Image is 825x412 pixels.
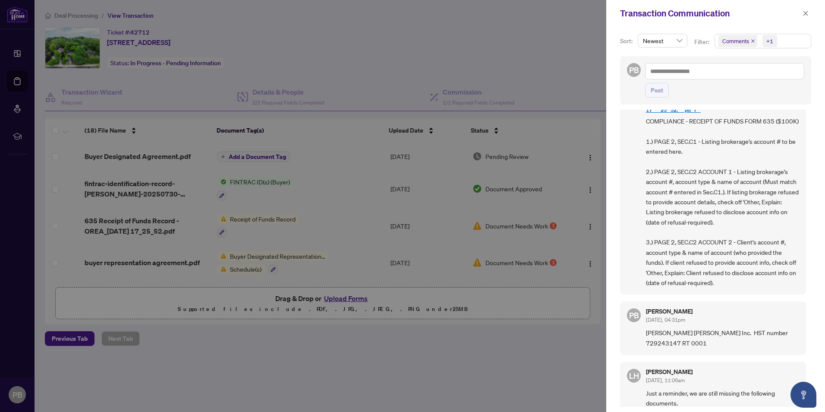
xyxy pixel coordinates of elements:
span: close [803,10,809,16]
span: [PERSON_NAME] [PERSON_NAME] Inc. HST number 729243147 RT 0001 [646,328,799,348]
span: [DATE], 04:31pm [646,317,685,323]
span: Comments [722,37,749,45]
p: Filter: [694,37,711,47]
span: [DATE], 11:06am [646,377,685,383]
h5: [PERSON_NAME] [646,308,693,314]
span: LH [629,370,639,382]
span: close [751,39,755,43]
div: +1 [766,37,773,45]
button: Post [645,83,669,98]
span: PB [629,64,639,76]
a: 635 Receipt of Funds Record - OREA_[DATE] 17_25_52.pdf [646,89,785,114]
span: COMPLIANCE - RECEIPT OF FUNDS FORM 635 ($100K) 1.) PAGE 2, SEC.C1 - Listing brokerage's account #... [646,116,799,288]
h5: [PERSON_NAME] [646,369,693,375]
button: Open asap [790,382,816,408]
span: PB [629,309,639,321]
span: Comments [718,35,757,47]
p: Sort: [620,36,634,46]
div: Transaction Communication [620,7,800,20]
span: Newest [643,34,682,47]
